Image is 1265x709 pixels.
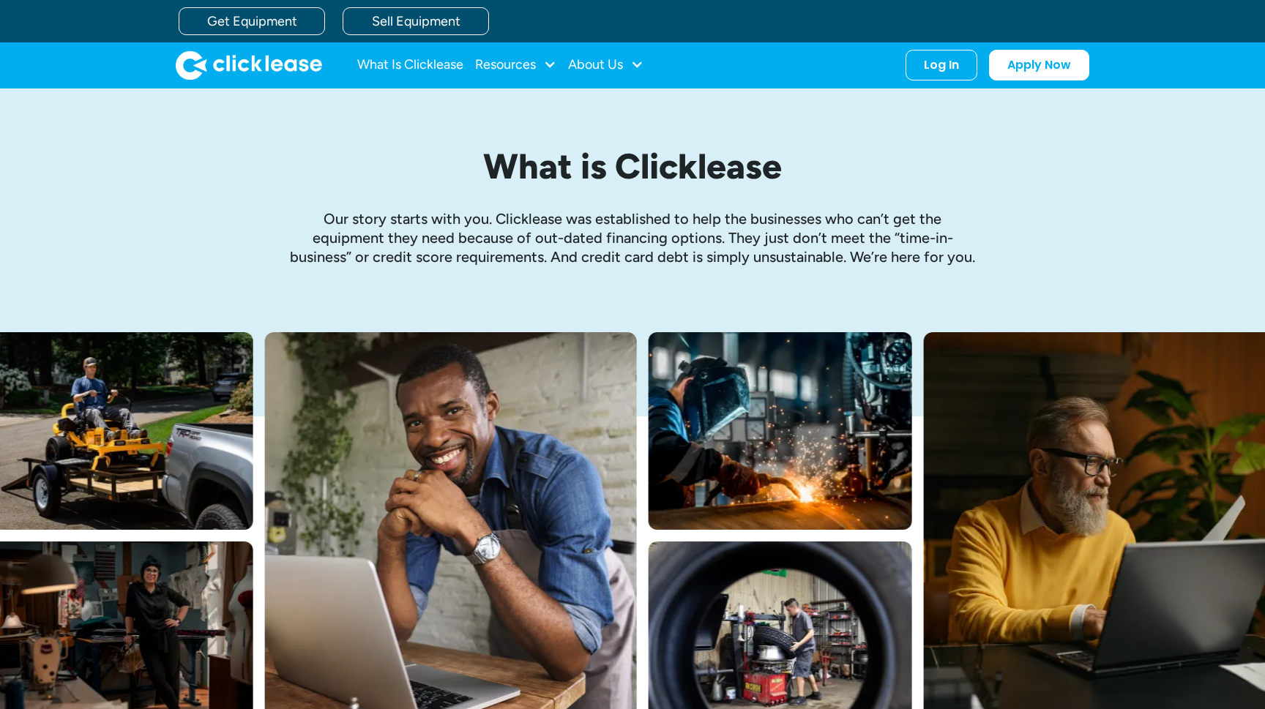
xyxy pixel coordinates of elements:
[288,147,977,186] h1: What is Clicklease
[568,50,643,80] div: About Us
[989,50,1089,80] a: Apply Now
[924,58,959,72] div: Log In
[288,209,977,266] p: Our story starts with you. Clicklease was established to help the businesses who can’t get the eq...
[176,50,322,80] img: Clicklease logo
[649,332,912,530] img: A welder in a large mask working on a large pipe
[176,50,322,80] a: home
[179,7,325,35] a: Get Equipment
[475,50,556,80] div: Resources
[343,7,489,35] a: Sell Equipment
[357,50,463,80] a: What Is Clicklease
